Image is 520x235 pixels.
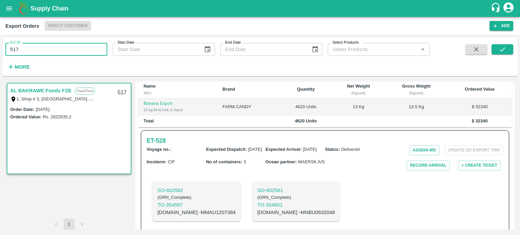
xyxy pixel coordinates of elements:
[113,43,198,56] input: Start Date
[201,43,214,56] button: Choose date
[206,159,242,164] b: No of containers :
[75,88,95,95] p: Fixed Price
[465,87,495,92] b: Ordered Value
[144,107,212,113] div: 13 kg M N-CHL 6 Hand
[206,147,247,152] b: Expected Dispatch :
[157,187,236,194] p: SO- 602582
[472,118,487,123] b: $ 32340
[243,159,246,164] span: 3
[295,118,317,123] b: 4620 Units
[418,45,427,54] button: Open
[448,98,512,115] td: $ 32340
[337,90,380,96] div: (Kg/unit)
[147,136,166,145] a: ET-528
[147,147,171,152] b: Voyage no. :
[157,201,236,209] a: TO-354597
[157,209,236,216] p: [DOMAIN_NAME] - MMAU1207384
[10,86,71,95] a: AL BAKRAWE Foods FZE
[332,40,359,45] label: Select Products
[347,84,370,89] b: Net Weight
[5,43,107,56] input: Enter EO ID
[330,45,416,54] input: Select Products
[407,161,450,170] button: Record Arrival
[5,22,39,30] div: Export Orders
[490,21,513,31] button: Add
[409,145,439,155] button: Assign MO
[17,96,220,101] label: 1, Shop # 3, [GEOGRAPHIC_DATA] – central fruits and vegetables market, , , , , [GEOGRAPHIC_DATA]
[257,209,335,216] p: [DOMAIN_NAME] - MNBU0632048
[280,98,332,115] td: 4620 Units
[10,107,35,112] label: Order Date :
[491,2,502,15] div: customer-support
[144,84,155,89] b: Name
[43,114,71,119] label: Rs. 2822635.2
[144,90,212,96] div: SKU
[10,114,41,119] label: Ordered Value:
[220,43,306,56] input: End Date
[157,187,236,194] a: SO-602582
[147,159,167,164] b: Incoterm :
[144,100,212,107] p: Banana Export
[64,219,74,230] button: page 1
[385,98,448,115] td: 13.5 Kg
[147,136,166,145] h6: ET- 528
[30,5,68,12] b: Supply Chain
[1,1,17,16] button: open drawer
[117,40,134,45] label: Start Date
[225,40,241,45] label: End Date
[10,40,20,45] label: EO ID
[257,194,335,201] h6: ( GRN_Complete )
[265,147,301,152] b: Expected Arrival :
[15,64,30,70] strong: More
[157,194,236,201] h6: ( GRN_Complete )
[50,219,88,230] nav: pagination navigation
[217,98,280,115] td: FARM CANDY
[309,43,322,56] button: Choose date
[257,187,335,194] p: SO- 602581
[265,159,297,164] b: Ocean partner :
[502,1,515,16] div: account of current user
[248,147,262,152] span: [DATE]
[5,61,31,73] button: More
[144,118,154,123] b: Total
[402,84,431,89] b: Gross Weight
[303,147,317,152] span: [DATE]
[113,85,131,101] div: 517
[298,159,325,164] span: MAERSK A/S
[168,159,175,164] span: CIF
[36,107,50,112] label: [DATE]
[30,4,491,13] a: Supply Chain
[341,147,360,152] span: Delivered
[458,161,501,170] button: + Create Ticket
[332,98,385,115] td: 13 Kg
[297,87,315,92] b: Quantity
[157,201,236,209] p: TO- 354597
[257,201,335,209] a: TO-354601
[17,2,30,15] img: logo
[325,147,340,152] b: Status :
[391,90,442,96] div: (Kg/unit)
[257,201,335,209] p: TO- 354601
[222,87,235,92] b: Brand
[257,187,335,194] a: SO-602581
